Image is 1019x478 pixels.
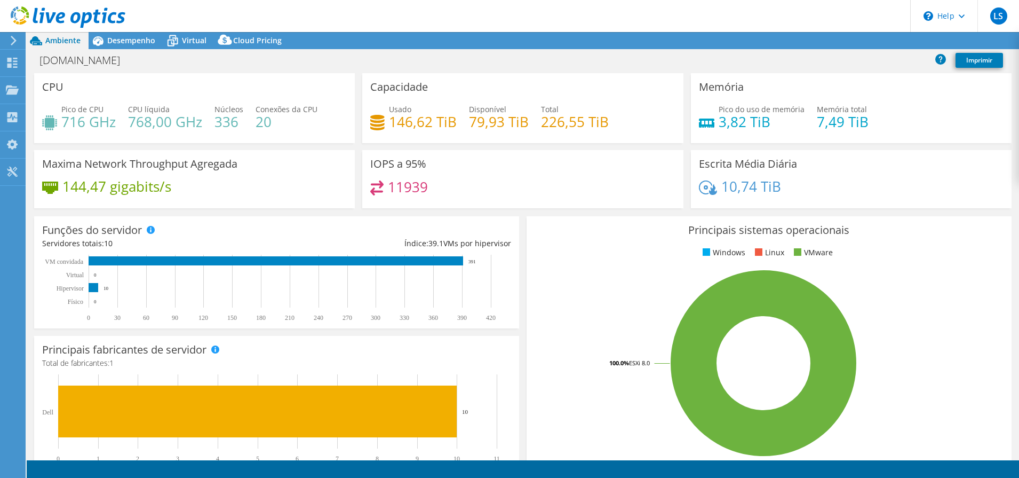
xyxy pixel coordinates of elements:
text: 4 [216,455,219,463]
text: 10 [453,455,460,463]
text: Dell [42,409,53,416]
h3: Principais fabricantes de servidor [42,344,206,356]
span: Virtual [182,35,206,45]
h3: Escrita Média Diária [699,158,797,170]
h4: 11939 [388,181,428,193]
text: 7 [336,455,339,463]
text: 90 [172,314,178,322]
h4: 79,93 TiB [469,116,529,128]
text: 300 [371,314,380,322]
h4: 7,49 TiB [817,116,869,128]
h3: CPU [42,81,63,93]
span: CPU líquida [128,104,170,114]
text: 10 [462,409,468,415]
text: 270 [343,314,352,322]
span: Conexões da CPU [256,104,317,114]
li: VMware [791,247,833,258]
h3: Maxima Network Throughput Agregada [42,158,237,170]
span: 1 [109,358,114,368]
text: 120 [198,314,208,322]
h4: 144,47 gigabits/s [62,181,171,192]
text: 3 [176,455,179,463]
text: 2 [136,455,139,463]
div: Índice: VMs por hipervisor [276,238,511,249]
text: 60 [143,314,149,322]
svg: \n [924,11,933,21]
text: 6 [296,455,299,463]
text: 11 [493,455,500,463]
text: 210 [285,314,294,322]
h4: 10,74 TiB [721,181,781,192]
span: Núcleos [214,104,243,114]
li: Linux [752,247,784,258]
h4: 20 [256,116,317,128]
tspan: 100.0% [609,359,629,367]
h4: 226,55 TiB [541,116,609,128]
span: Pico de CPU [61,104,104,114]
tspan: Físico [68,298,83,305]
text: 150 [227,314,237,322]
text: 391 [468,259,476,264]
span: Total [541,104,559,114]
text: 0 [94,299,97,304]
text: 10 [104,286,109,291]
text: 360 [428,314,438,322]
h4: 768,00 GHz [128,116,202,128]
text: 0 [94,272,97,278]
text: Hipervisor [57,285,84,292]
span: Disponível [469,104,506,114]
span: 10 [104,238,113,248]
text: 0 [87,314,90,322]
h3: Capacidade [370,81,428,93]
div: Servidores totais: [42,238,276,249]
text: VM convidada [45,258,83,265]
text: 240 [314,314,323,322]
text: 390 [457,314,467,322]
h3: Memória [699,81,744,93]
h3: Principais sistemas operacionais [535,224,1004,236]
span: 39.1 [428,238,443,248]
span: Ambiente [45,35,81,45]
span: Cloud Pricing [233,35,282,45]
h4: 146,62 TiB [389,116,457,128]
h4: 3,82 TiB [719,116,805,128]
text: 330 [400,314,409,322]
h4: 716 GHz [61,116,116,128]
span: LS [990,7,1007,25]
text: 1 [97,455,100,463]
h1: [DOMAIN_NAME] [35,54,137,66]
h4: 336 [214,116,243,128]
text: 8 [376,455,379,463]
h3: IOPS a 95% [370,158,426,170]
a: Imprimir [956,53,1003,68]
span: Usado [389,104,411,114]
span: Desempenho [107,35,155,45]
h3: Funções do servidor [42,224,142,236]
li: Windows [700,247,745,258]
text: 0 [57,455,60,463]
span: Pico do uso de memória [719,104,805,114]
tspan: ESXi 8.0 [629,359,650,367]
text: Virtual [66,271,84,279]
text: 180 [256,314,266,322]
text: 420 [486,314,496,322]
text: 9 [416,455,419,463]
text: 30 [114,314,121,322]
text: 5 [256,455,259,463]
h4: Total de fabricantes: [42,357,511,369]
span: Memória total [817,104,867,114]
